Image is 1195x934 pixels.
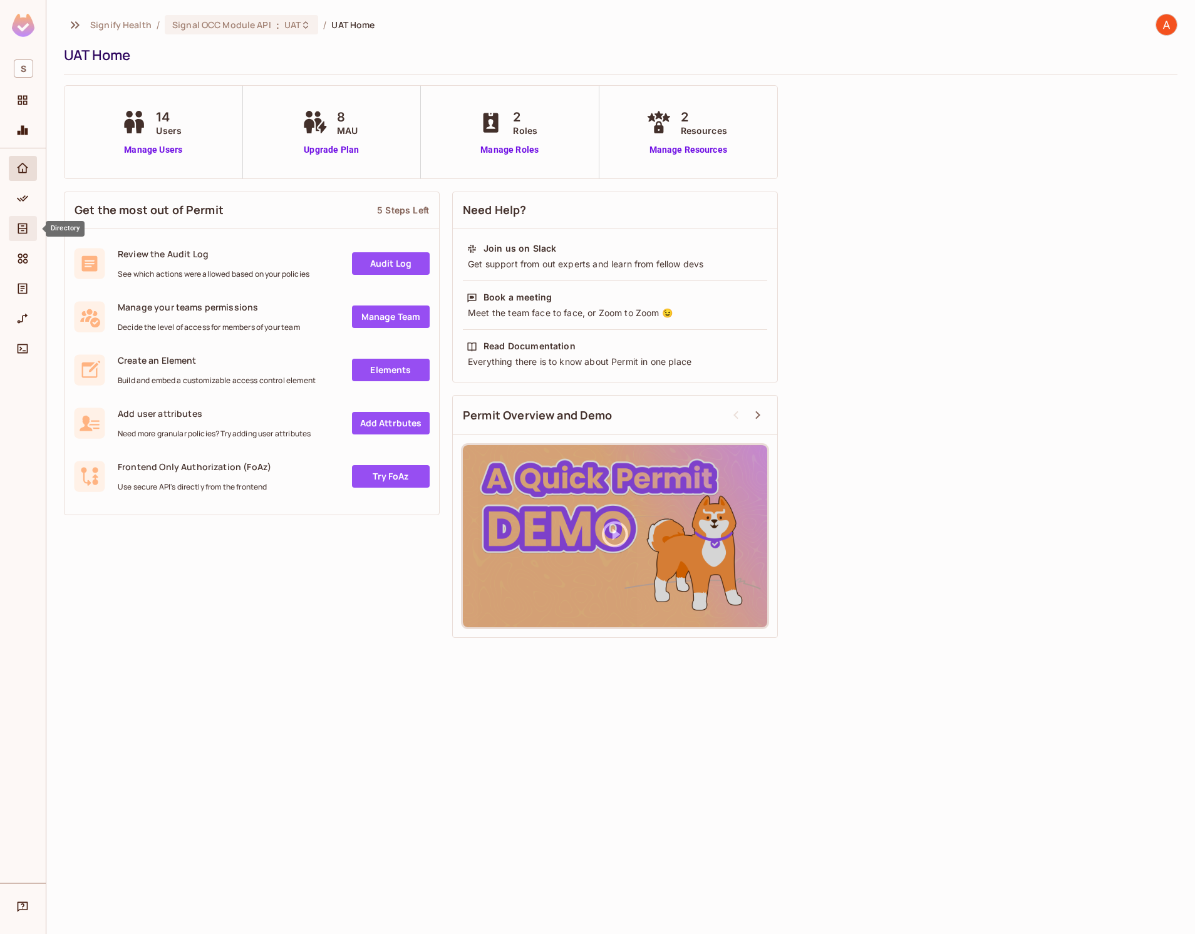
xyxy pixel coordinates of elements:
[9,306,37,331] div: URL Mapping
[46,221,85,237] div: Directory
[9,88,37,113] div: Projects
[156,108,182,126] span: 14
[9,156,37,181] div: Home
[643,143,733,157] a: Manage Resources
[681,108,727,126] span: 2
[157,19,160,31] li: /
[323,19,326,31] li: /
[118,248,309,260] span: Review the Audit Log
[14,59,33,78] span: S
[90,19,152,31] span: the active workspace
[156,124,182,137] span: Users
[352,305,430,328] a: Manage Team
[513,124,537,137] span: Roles
[64,46,1171,64] div: UAT Home
[467,258,763,270] div: Get support from out experts and learn from fellow devs
[118,482,271,492] span: Use secure API's directly from the frontend
[337,108,358,126] span: 8
[118,143,188,157] a: Manage Users
[352,252,430,275] a: Audit Log
[118,461,271,473] span: Frontend Only Authorization (FoAz)
[9,894,37,919] div: Help & Updates
[463,202,527,218] span: Need Help?
[484,340,576,352] div: Read Documentation
[9,186,37,211] div: Policy
[352,465,430,488] a: Try FoAz
[118,322,300,332] span: Decide the level of access for members of your team
[118,354,316,366] span: Create an Element
[377,204,429,216] div: 5 Steps Left
[1156,14,1177,35] img: Ariel de Llano
[172,19,271,31] span: Signal OCC Module API
[352,412,430,434] a: Add Attrbutes
[331,19,375,31] span: UAT Home
[276,20,280,30] span: :
[118,408,311,419] span: Add user attributes
[118,429,311,439] span: Need more granular policies? Try adding user attributes
[284,19,301,31] span: UAT
[484,242,556,255] div: Join us on Slack
[118,301,300,313] span: Manage your teams permissions
[118,269,309,279] span: See which actions were allowed based on your policies
[513,108,537,126] span: 2
[9,276,37,301] div: Audit Log
[681,124,727,137] span: Resources
[118,376,316,386] span: Build and embed a customizable access control element
[9,336,37,361] div: Connect
[299,143,364,157] a: Upgrade Plan
[9,118,37,143] div: Monitoring
[9,216,37,241] div: Directory
[467,356,763,368] div: Everything there is to know about Permit in one place
[9,54,37,83] div: Workspace: Signify Health
[12,14,34,37] img: SReyMgAAAABJRU5ErkJggg==
[352,359,430,381] a: Elements
[467,307,763,319] div: Meet the team face to face, or Zoom to Zoom 😉
[463,408,613,423] span: Permit Overview and Demo
[475,143,544,157] a: Manage Roles
[75,202,224,218] span: Get the most out of Permit
[9,246,37,271] div: Elements
[337,124,358,137] span: MAU
[484,291,552,304] div: Book a meeting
